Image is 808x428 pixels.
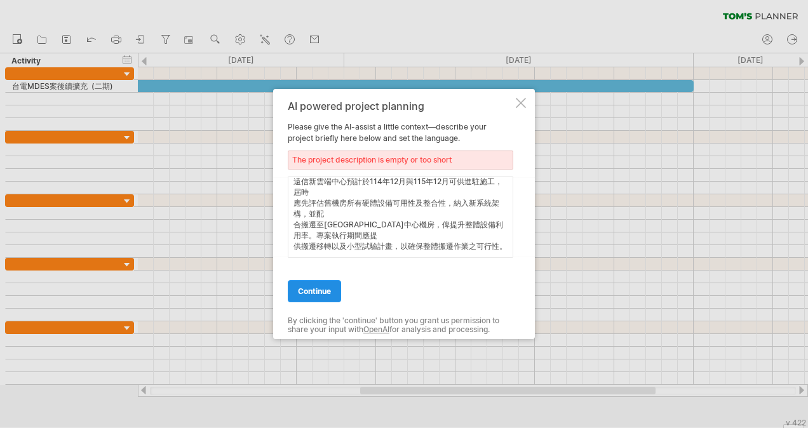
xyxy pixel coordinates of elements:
div: Please give the AI-assist a little context—describe your project briefly here below and set the l... [288,100,513,328]
a: OpenAI [363,325,389,335]
div: AI powered project planning [288,100,513,112]
span: continue [298,286,331,296]
div: By clicking the 'continue' button you grant us permission to share your input with for analysis a... [288,316,513,335]
a: continue [288,280,341,302]
div: The project description is empty or too short [288,150,513,170]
